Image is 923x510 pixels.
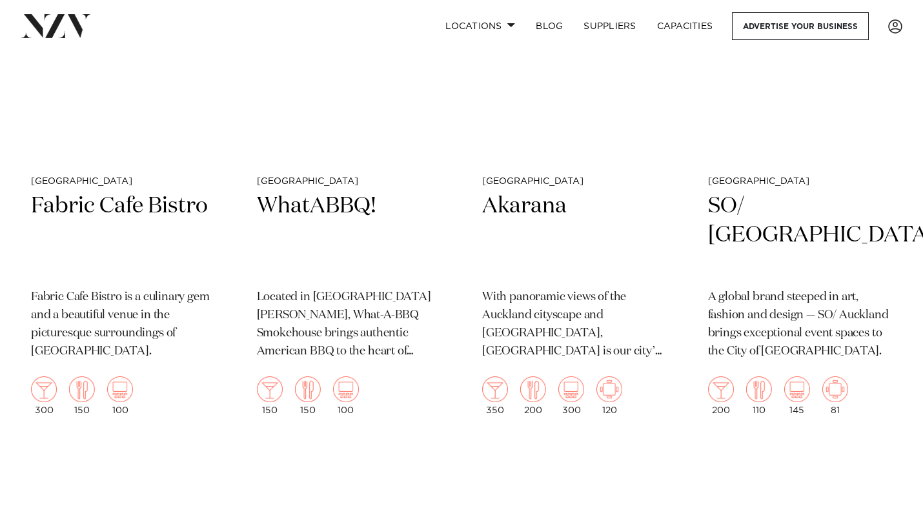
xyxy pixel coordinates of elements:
[482,192,667,279] h2: Akarana
[708,376,734,415] div: 200
[257,376,283,402] img: cocktail.png
[822,376,848,402] img: meeting.png
[558,376,584,402] img: theatre.png
[482,376,508,415] div: 350
[69,376,95,415] div: 150
[31,289,216,361] p: Fabric Cafe Bistro is a culinary gem and a beautiful venue in the picturesque surroundings of [GE...
[435,12,525,40] a: Locations
[295,376,321,402] img: dining.png
[257,289,441,361] p: Located in [GEOGRAPHIC_DATA][PERSON_NAME], What-A-BBQ Smokehouse brings authentic American BBQ to...
[257,192,441,279] h2: WhatABBQ!
[573,12,646,40] a: SUPPLIERS
[596,376,622,402] img: meeting.png
[822,376,848,415] div: 81
[708,376,734,402] img: cocktail.png
[520,376,546,415] div: 200
[257,376,283,415] div: 150
[596,376,622,415] div: 120
[31,177,216,187] small: [GEOGRAPHIC_DATA]
[107,376,133,415] div: 100
[746,376,772,402] img: dining.png
[746,376,772,415] div: 110
[708,177,893,187] small: [GEOGRAPHIC_DATA]
[482,289,667,361] p: With panoramic views of the Auckland cityscape and [GEOGRAPHIC_DATA], [GEOGRAPHIC_DATA] is our ci...
[257,177,441,187] small: [GEOGRAPHIC_DATA]
[708,192,893,279] h2: SO/ [GEOGRAPHIC_DATA]
[482,376,508,402] img: cocktail.png
[482,177,667,187] small: [GEOGRAPHIC_DATA]
[558,376,584,415] div: 300
[295,376,321,415] div: 150
[333,376,359,402] img: theatre.png
[31,376,57,415] div: 300
[784,376,810,402] img: theatre.png
[31,376,57,402] img: cocktail.png
[21,14,91,37] img: nzv-logo.png
[333,376,359,415] div: 100
[520,376,546,402] img: dining.png
[31,192,216,279] h2: Fabric Cafe Bistro
[732,12,869,40] a: Advertise your business
[107,376,133,402] img: theatre.png
[525,12,573,40] a: BLOG
[784,376,810,415] div: 145
[647,12,724,40] a: Capacities
[708,289,893,361] p: A global brand steeped in art, fashion and design — SO/ Auckland brings exceptional event spaces ...
[69,376,95,402] img: dining.png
